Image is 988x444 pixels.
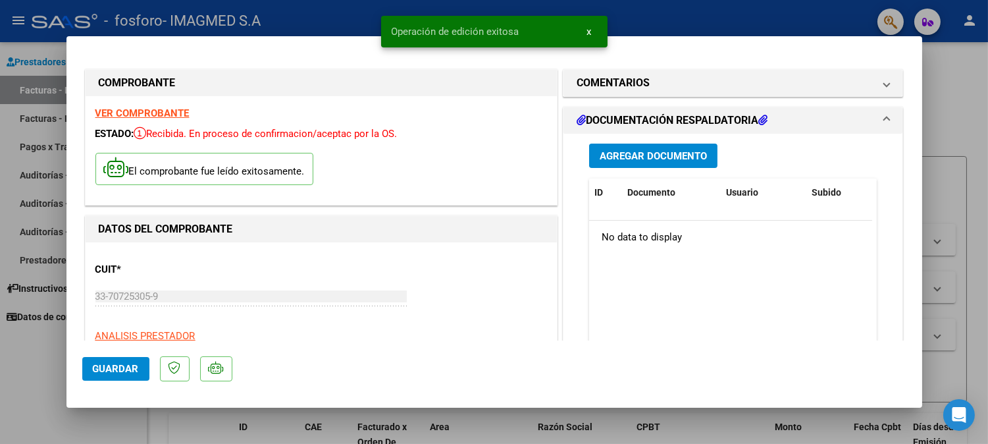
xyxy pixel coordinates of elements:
[726,187,758,198] span: Usuario
[587,26,592,38] span: x
[93,363,139,375] span: Guardar
[589,221,872,254] div: No data to display
[721,179,806,207] datatable-header-cell: Usuario
[577,113,767,128] h1: DOCUMENTACIÓN RESPALDATORIA
[563,134,903,407] div: DOCUMENTACIÓN RESPALDATORIA
[95,330,195,342] span: ANALISIS PRESTADOR
[99,223,233,235] strong: DATOS DEL COMPROBANTE
[806,179,872,207] datatable-header-cell: Subido
[95,262,231,277] p: CUIT
[99,76,176,89] strong: COMPROBANTE
[627,187,675,198] span: Documento
[134,128,398,140] span: Recibida. En proceso de confirmacion/aceptac por la OS.
[82,357,149,381] button: Guardar
[589,179,622,207] datatable-header-cell: ID
[577,20,602,43] button: x
[812,187,841,198] span: Subido
[563,107,903,134] mat-expansion-panel-header: DOCUMENTACIÓN RESPALDATORIA
[577,75,650,91] h1: COMENTARIOS
[95,107,190,119] a: VER COMPROBANTE
[95,128,134,140] span: ESTADO:
[563,70,903,96] mat-expansion-panel-header: COMENTARIOS
[943,399,975,431] div: Open Intercom Messenger
[622,179,721,207] datatable-header-cell: Documento
[589,144,717,168] button: Agregar Documento
[594,187,603,198] span: ID
[95,153,313,185] p: El comprobante fue leído exitosamente.
[600,150,707,162] span: Agregar Documento
[392,25,519,38] span: Operación de edición exitosa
